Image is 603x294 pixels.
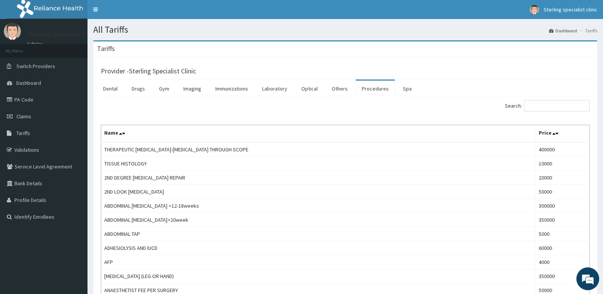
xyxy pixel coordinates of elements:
[101,185,536,199] td: 2ND LOOK [MEDICAL_DATA]
[101,125,536,143] th: Name
[536,185,590,199] td: 50000
[101,269,536,283] td: [MEDICAL_DATA] (LEG OR HAND)
[544,6,597,13] span: Sterling specialist clinic
[16,63,55,70] span: Switch Providers
[101,171,536,185] td: 2ND DEGREE [MEDICAL_DATA] REPAIR
[536,227,590,241] td: 5000
[530,5,539,14] img: User Image
[16,79,41,86] span: Dashboard
[536,213,590,227] td: 350000
[16,130,30,137] span: Tariffs
[101,213,536,227] td: ABDOMINAL [MEDICAL_DATA]>20week
[27,41,45,47] a: Online
[209,81,254,97] a: Immunizations
[549,27,577,34] a: Dashboard
[536,199,590,213] td: 300000
[101,199,536,213] td: ABDOMINAL [MEDICAL_DATA] >12-18weeks
[256,81,293,97] a: Laboratory
[536,171,590,185] td: 20000
[397,81,418,97] a: Spa
[101,255,536,269] td: AFP
[101,142,536,157] td: THERAPEUTIC [MEDICAL_DATA]-[MEDICAL_DATA] THROUGH SCOPE
[101,227,536,241] td: ABDOMINAL TAP
[101,241,536,255] td: ADHESIOLYSIS AND IUCD
[93,25,597,35] h1: All Tariffs
[536,255,590,269] td: 4000
[101,68,196,75] h3: Provider - Sterling Specialist Clinic
[536,157,590,171] td: 10000
[505,100,590,111] label: Search:
[536,125,590,143] th: Price
[326,81,354,97] a: Others
[536,241,590,255] td: 60000
[101,157,536,171] td: TISSUE HISTOLOGY
[356,81,395,97] a: Procedures
[16,113,31,120] span: Claims
[536,142,590,157] td: 400000
[177,81,207,97] a: Imaging
[27,31,98,38] p: Sterling specialist clinic
[4,23,21,40] img: User Image
[97,45,115,52] h3: Tariffs
[153,81,175,97] a: Gym
[578,27,597,34] li: Tariffs
[295,81,324,97] a: Optical
[126,81,151,97] a: Drugs
[97,81,124,97] a: Dental
[524,100,590,111] input: Search:
[536,269,590,283] td: 350000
